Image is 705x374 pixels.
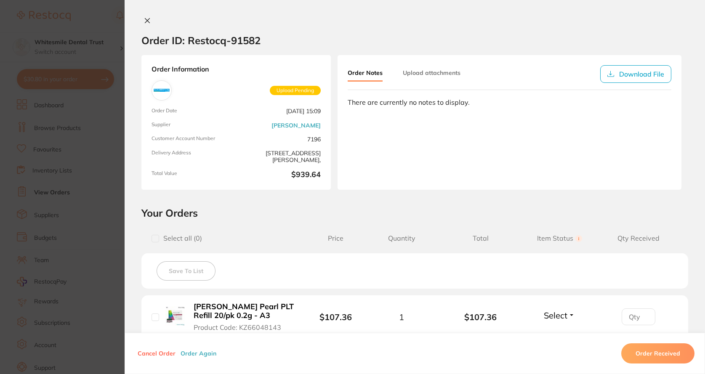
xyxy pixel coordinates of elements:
[599,234,678,242] span: Qty Received
[239,170,321,180] b: $939.64
[152,150,233,164] span: Delivery Address
[157,261,215,281] button: Save To List
[152,108,233,115] span: Order Date
[178,350,219,357] button: Order Again
[239,108,321,115] span: [DATE] 15:09
[152,65,321,74] strong: Order Information
[399,312,404,322] span: 1
[194,302,294,320] b: [PERSON_NAME] Pearl PLT Refill 20/pk 0.2g - A3
[271,122,321,129] a: [PERSON_NAME]
[239,135,321,143] span: 7196
[191,302,297,332] button: [PERSON_NAME] Pearl PLT Refill 20/pk 0.2g - A3 Product Code: KZ66048143
[165,306,185,326] img: Kulzer Venus Pearl PLT Refill 20/pk 0.2g - A3
[541,310,577,321] button: Select
[141,34,261,47] h2: Order ID: Restocq- 91582
[600,65,671,83] button: Download File
[348,98,671,106] div: There are currently no notes to display.
[621,343,694,363] button: Order Received
[348,65,383,82] button: Order Notes
[135,350,178,357] button: Cancel Order
[441,234,520,242] span: Total
[309,234,362,242] span: Price
[152,170,233,180] span: Total Value
[152,122,233,129] span: Supplier
[152,135,233,143] span: Customer Account Number
[194,324,281,331] span: Product Code: KZ66048143
[141,207,688,219] h2: Your Orders
[159,234,202,242] span: Select all ( 0 )
[154,82,170,98] img: Adam Dental
[441,312,520,322] b: $107.36
[520,234,599,242] span: Item Status
[544,310,567,321] span: Select
[403,65,460,80] button: Upload attachments
[239,150,321,164] span: [STREET_ADDRESS][PERSON_NAME],
[622,308,655,325] input: Qty
[319,312,352,322] b: $107.36
[270,86,321,95] span: Upload Pending
[362,234,441,242] span: Quantity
